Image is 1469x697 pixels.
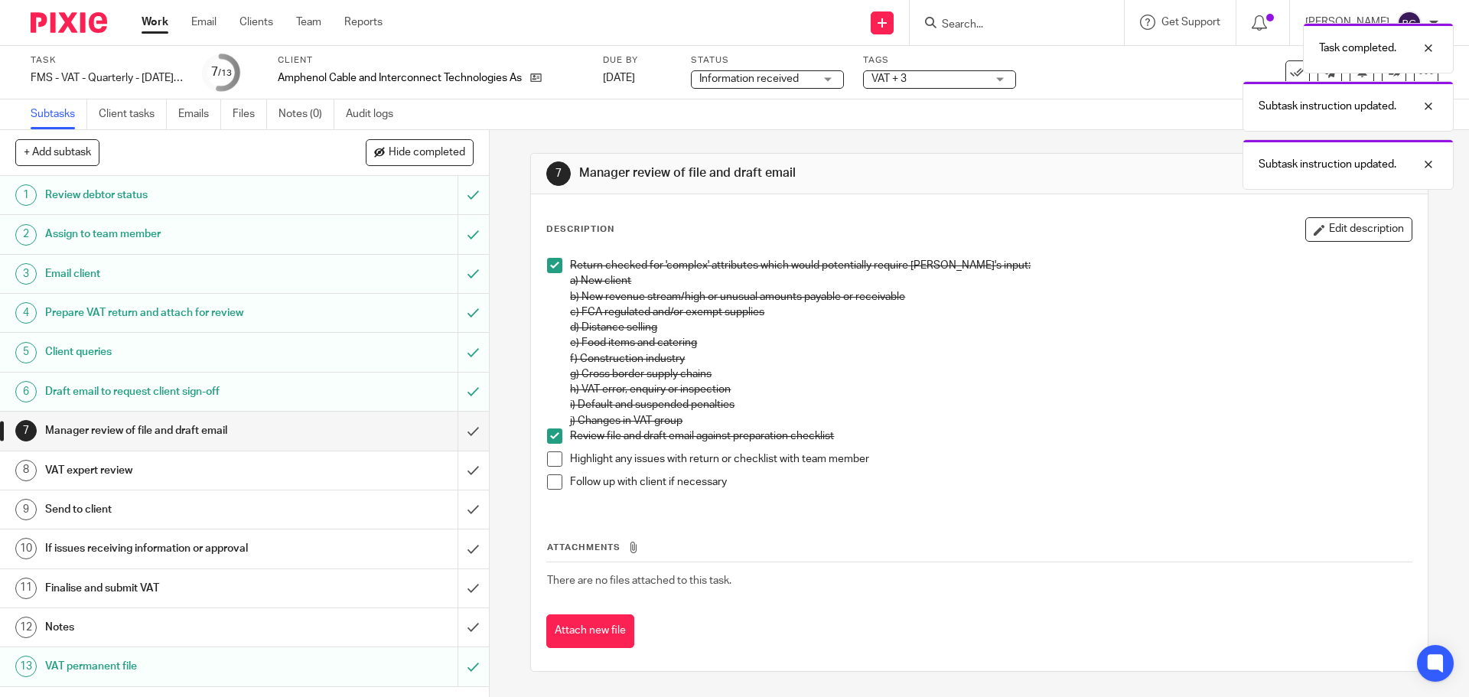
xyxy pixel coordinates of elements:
[699,73,799,84] span: Information received
[603,54,672,67] label: Due by
[31,12,107,33] img: Pixie
[191,15,217,30] a: Email
[15,460,37,481] div: 8
[546,614,634,649] button: Attach new file
[45,459,310,482] h1: VAT expert review
[15,184,37,206] div: 1
[278,70,523,86] p: Amphenol Cable and Interconnect Technologies Asia Pacific Ltd
[45,262,310,285] h1: Email client
[45,577,310,600] h1: Finalise and submit VAT
[15,617,37,638] div: 12
[15,263,37,285] div: 3
[570,258,1411,413] p: Return checked for 'complex' attributes which would potentially require [PERSON_NAME]'s input: a)...
[547,543,620,552] span: Attachments
[366,139,474,165] button: Hide completed
[344,15,383,30] a: Reports
[546,161,571,186] div: 7
[15,578,37,599] div: 11
[546,223,614,236] p: Description
[570,413,1411,428] p: j) Changes in VAT group
[691,54,844,67] label: Status
[31,99,87,129] a: Subtasks
[45,537,310,560] h1: If issues receiving information or approval
[547,575,731,586] span: There are no files attached to this task.
[296,15,321,30] a: Team
[1305,217,1412,242] button: Edit description
[1319,41,1396,56] p: Task completed.
[1397,11,1422,35] img: svg%3E
[15,224,37,246] div: 2
[99,99,167,129] a: Client tasks
[278,99,334,129] a: Notes (0)
[15,342,37,363] div: 5
[218,69,232,77] small: /13
[45,184,310,207] h1: Review debtor status
[603,73,635,83] span: [DATE]
[15,139,99,165] button: + Add subtask
[1259,157,1396,172] p: Subtask instruction updated.
[15,656,37,677] div: 13
[31,70,184,86] div: FMS - VAT - Quarterly - [DATE] - [DATE]
[278,54,584,67] label: Client
[233,99,267,129] a: Files
[31,70,184,86] div: FMS - VAT - Quarterly - May - July, 2025
[45,655,310,678] h1: VAT permanent file
[1259,99,1396,114] p: Subtask instruction updated.
[15,420,37,441] div: 7
[45,340,310,363] h1: Client queries
[142,15,168,30] a: Work
[15,302,37,324] div: 4
[570,451,1411,467] p: Highlight any issues with return or checklist with team member
[15,499,37,520] div: 9
[45,498,310,521] h1: Send to client
[178,99,221,129] a: Emails
[579,165,1012,181] h1: Manager review of file and draft email
[239,15,273,30] a: Clients
[570,428,1411,444] p: Review file and draft email against preparation checklist
[346,99,405,129] a: Audit logs
[45,223,310,246] h1: Assign to team member
[45,419,310,442] h1: Manager review of file and draft email
[570,474,1411,490] p: Follow up with client if necessary
[45,301,310,324] h1: Prepare VAT return and attach for review
[15,538,37,559] div: 10
[45,616,310,639] h1: Notes
[31,54,184,67] label: Task
[211,64,232,81] div: 7
[45,380,310,403] h1: Draft email to request client sign-off
[15,381,37,402] div: 6
[389,147,465,159] span: Hide completed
